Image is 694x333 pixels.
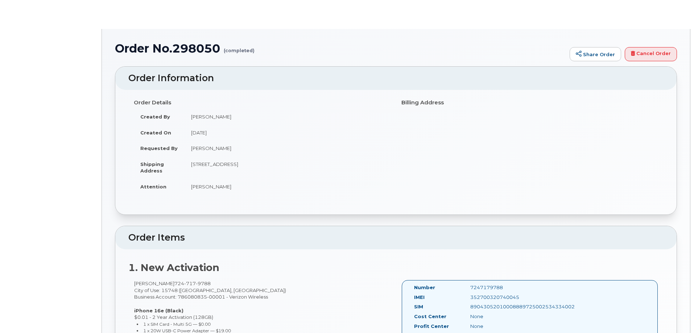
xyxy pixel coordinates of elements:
strong: Created On [140,130,171,136]
div: 89043052010008889725002534334002 [465,303,544,310]
h4: Order Details [134,100,391,106]
div: 352700320740045 [465,294,544,301]
h4: Billing Address [401,100,658,106]
strong: 1. New Activation [128,262,219,274]
td: [PERSON_NAME] [185,179,391,195]
strong: Requested By [140,145,178,151]
td: [STREET_ADDRESS] [185,156,391,179]
label: Cost Center [414,313,446,320]
span: 724 [174,280,211,286]
small: (completed) [224,42,255,53]
h2: Order Information [128,73,664,83]
td: [PERSON_NAME] [185,140,391,156]
label: IMEI [414,294,425,301]
h1: Order No.298050 [115,42,566,55]
label: Profit Center [414,323,449,330]
strong: iPhone 16e (Black) [134,308,183,313]
div: 7247179788 [465,284,544,291]
td: [PERSON_NAME] [185,109,391,125]
a: Cancel Order [625,47,677,62]
strong: Attention [140,184,166,190]
a: Share Order [570,47,621,62]
strong: Created By [140,114,170,120]
small: 1 x SIM Card - Multi 5G — $0.00 [143,321,211,327]
span: 717 [184,280,196,286]
label: Number [414,284,435,291]
div: None [465,313,544,320]
strong: Shipping Address [140,161,164,174]
label: SIM [414,303,423,310]
span: 9788 [196,280,211,286]
h2: Order Items [128,233,664,243]
td: [DATE] [185,125,391,141]
div: None [465,323,544,330]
